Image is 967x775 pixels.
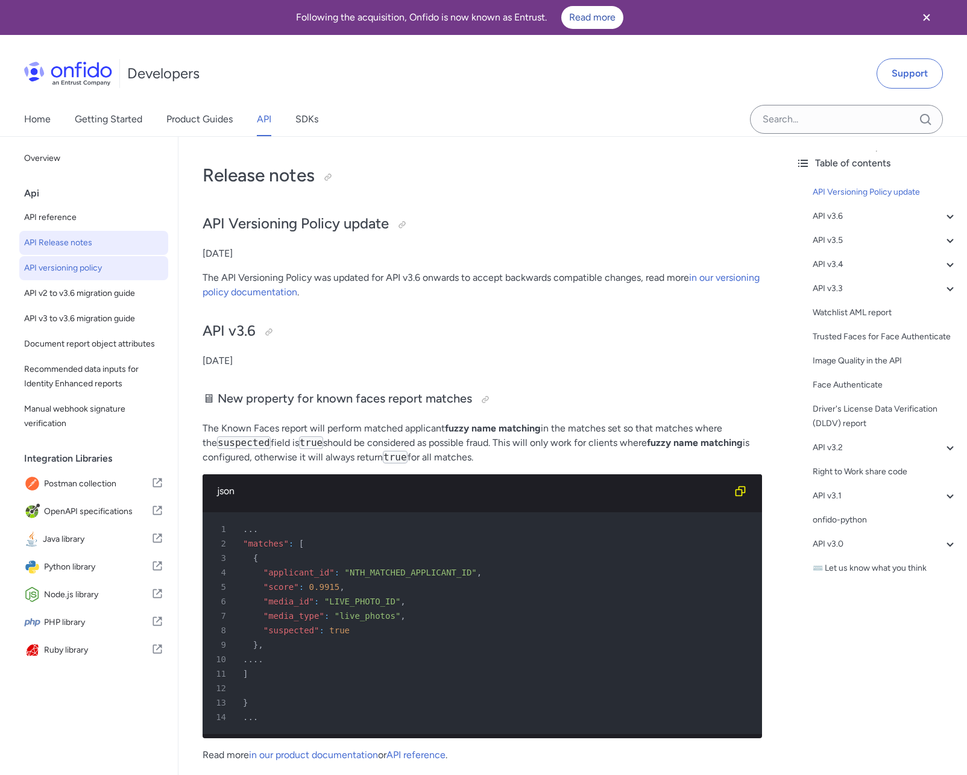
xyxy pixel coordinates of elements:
a: Document report object attributes [19,332,168,356]
h2: API v3.6 [203,321,762,342]
img: IconJava library [24,531,43,548]
a: Image Quality in the API [813,354,957,368]
span: .... [243,654,263,664]
a: API v3 to v3.6 migration guide [19,307,168,331]
a: Getting Started [75,102,142,136]
span: Java library [43,531,151,548]
h2: API Versioning Policy update [203,214,762,234]
img: IconRuby library [24,642,44,659]
span: API reference [24,210,163,225]
p: [DATE] [203,246,762,261]
div: onfido-python [813,513,957,527]
span: : [299,582,304,592]
h1: Developers [127,64,200,83]
span: API v3 to v3.6 migration guide [24,312,163,326]
a: API v2 to v3.6 migration guide [19,281,168,306]
div: API v3.1 [813,489,957,503]
a: in our product documentation [249,749,378,761]
h3: 🖥 New property for known faces report matches [203,390,762,409]
img: IconPostman collection [24,475,44,492]
span: [ [299,539,304,548]
span: 4 [207,565,235,580]
span: "matches" [243,539,289,548]
span: 13 [207,695,235,710]
a: ⌨️ Let us know what you think [813,561,957,576]
code: true [299,436,324,449]
a: IconPHP libraryPHP library [19,609,168,636]
a: API v3.5 [813,233,957,248]
a: API versioning policy [19,256,168,280]
span: 6 [207,594,235,609]
span: Node.js library [44,586,151,603]
p: [DATE] [203,354,762,368]
a: API v3.2 [813,441,957,455]
a: API reference [386,749,446,761]
div: Integration Libraries [24,447,173,471]
span: Postman collection [44,475,151,492]
span: 11 [207,667,235,681]
strong: fuzzy name matching [647,437,743,448]
img: Onfido Logo [24,61,112,86]
span: } [253,640,258,650]
a: Manual webhook signature verification [19,397,168,436]
a: IconNode.js libraryNode.js library [19,582,168,608]
a: API [257,102,271,136]
span: : [289,539,294,548]
div: Api [24,181,173,206]
span: "media_type" [263,611,324,621]
span: Ruby library [44,642,151,659]
a: Watchlist AML report [813,306,957,320]
a: IconOpenAPI specificationsOpenAPI specifications [19,498,168,525]
p: The Known Faces report will perform matched applicant in the matches set so that matches where th... [203,421,762,465]
a: IconPostman collectionPostman collection [19,471,168,497]
a: API v3.6 [813,209,957,224]
span: 8 [207,623,235,638]
a: Support [877,58,943,89]
div: API Versioning Policy update [813,185,957,199]
p: The API Versioning Policy was updated for API v3.6 onwards to accept backwards compatible changes... [203,271,762,300]
span: API versioning policy [24,261,163,275]
span: ] [243,669,248,679]
span: API Release notes [24,236,163,250]
span: : [335,568,339,577]
a: Right to Work share code [813,465,957,479]
span: , [339,582,344,592]
h1: Release notes [203,163,762,187]
a: API v3.4 [813,257,957,272]
span: Document report object attributes [24,337,163,351]
span: , [258,640,263,650]
span: PHP library [44,614,151,631]
img: IconNode.js library [24,586,44,603]
input: Onfido search input field [750,105,943,134]
span: ... [243,712,258,722]
a: API v3.0 [813,537,957,551]
span: : [324,611,329,621]
button: Close banner [904,2,949,33]
span: 3 [207,551,235,565]
a: Trusted Faces for Face Authenticate [813,330,957,344]
span: "suspected" [263,626,320,635]
span: API v2 to v3.6 migration guide [24,286,163,301]
span: Overview [24,151,163,166]
div: json [217,484,728,498]
svg: Close banner [919,10,934,25]
span: 1 [207,522,235,536]
span: , [400,597,405,606]
span: Python library [44,559,151,576]
span: { [253,553,258,563]
span: Manual webhook signature verification [24,402,163,431]
a: Driver's License Data Verification (DLDV) report [813,402,957,431]
span: "media_id" [263,597,314,606]
span: 9 [207,638,235,652]
strong: fuzzy name matching [445,422,541,434]
span: : [319,626,324,635]
span: "applicant_id" [263,568,335,577]
span: , [477,568,482,577]
code: true [383,451,408,463]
